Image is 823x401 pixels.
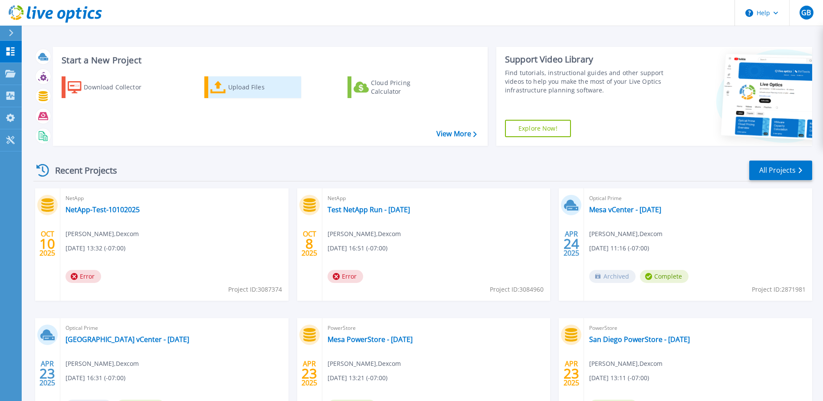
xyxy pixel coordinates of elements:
span: [PERSON_NAME] , Dexcom [66,229,139,239]
span: [DATE] 13:11 (-07:00) [589,373,649,383]
span: Project ID: 2871981 [752,285,806,294]
a: View More [436,130,477,138]
span: [PERSON_NAME] , Dexcom [589,359,662,368]
span: [DATE] 16:31 (-07:00) [66,373,125,383]
span: 23 [302,370,317,377]
span: 8 [305,240,313,247]
span: [PERSON_NAME] , Dexcom [328,229,401,239]
span: Complete [640,270,689,283]
h3: Start a New Project [62,56,476,65]
span: PowerStore [328,323,545,333]
div: Upload Files [228,79,298,96]
a: Explore Now! [505,120,571,137]
span: Optical Prime [66,323,283,333]
span: NetApp [328,194,545,203]
a: Mesa PowerStore - [DATE] [328,335,413,344]
span: [DATE] 13:21 (-07:00) [328,373,387,383]
div: Support Video Library [505,54,666,65]
span: 10 [39,240,55,247]
span: PowerStore [589,323,807,333]
span: Error [66,270,101,283]
span: Optical Prime [589,194,807,203]
div: Download Collector [84,79,153,96]
span: Project ID: 3084960 [490,285,544,294]
a: Upload Files [204,76,301,98]
div: Cloud Pricing Calculator [371,79,440,96]
div: APR 2025 [39,358,56,389]
span: Error [328,270,363,283]
div: Recent Projects [33,160,129,181]
a: All Projects [749,161,812,180]
span: 23 [564,370,579,377]
span: [PERSON_NAME] , Dexcom [589,229,662,239]
a: Mesa vCenter - [DATE] [589,205,661,214]
span: NetApp [66,194,283,203]
span: 23 [39,370,55,377]
div: APR 2025 [301,358,318,389]
span: [DATE] 13:32 (-07:00) [66,243,125,253]
a: San Diego PowerStore - [DATE] [589,335,690,344]
span: 24 [564,240,579,247]
a: [GEOGRAPHIC_DATA] vCenter - [DATE] [66,335,189,344]
a: Cloud Pricing Calculator [348,76,444,98]
a: NetApp-Test-10102025 [66,205,140,214]
span: [DATE] 16:51 (-07:00) [328,243,387,253]
a: Test NetApp Run - [DATE] [328,205,410,214]
a: Download Collector [62,76,158,98]
div: APR 2025 [563,358,580,389]
span: [PERSON_NAME] , Dexcom [66,359,139,368]
div: Find tutorials, instructional guides and other support videos to help you make the most of your L... [505,69,666,95]
span: Archived [589,270,636,283]
div: APR 2025 [563,228,580,260]
span: GB [801,9,811,16]
span: [DATE] 11:16 (-07:00) [589,243,649,253]
span: [PERSON_NAME] , Dexcom [328,359,401,368]
div: OCT 2025 [39,228,56,260]
span: Project ID: 3087374 [228,285,282,294]
div: OCT 2025 [301,228,318,260]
